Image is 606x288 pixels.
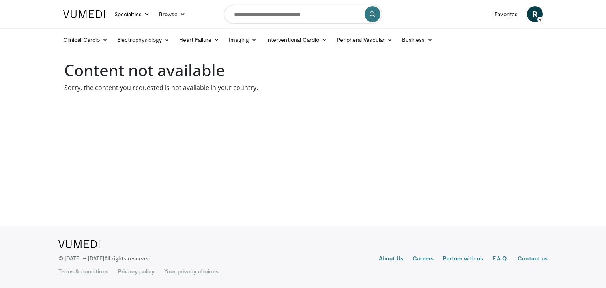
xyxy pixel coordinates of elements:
span: All rights reserved [104,255,150,262]
a: Careers [413,254,434,264]
a: Interventional Cardio [262,32,332,48]
a: Partner with us [443,254,483,264]
a: Peripheral Vascular [332,32,397,48]
a: Clinical Cardio [58,32,112,48]
a: Heart Failure [174,32,224,48]
a: Business [397,32,438,48]
a: Imaging [224,32,262,48]
a: About Us [379,254,404,264]
a: Privacy policy [118,267,155,275]
p: Sorry, the content you requested is not available in your country. [64,83,542,92]
h1: Content not available [64,61,542,80]
a: F.A.Q. [492,254,508,264]
img: VuMedi Logo [63,10,105,18]
img: VuMedi Logo [58,240,100,248]
a: Electrophysiology [112,32,174,48]
input: Search topics, interventions [224,5,382,24]
p: © [DATE] – [DATE] [58,254,151,262]
a: Terms & conditions [58,267,108,275]
a: Favorites [490,6,522,22]
a: Specialties [110,6,154,22]
a: Contact us [518,254,548,264]
a: Your privacy choices [164,267,218,275]
a: Browse [154,6,191,22]
a: R [527,6,543,22]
